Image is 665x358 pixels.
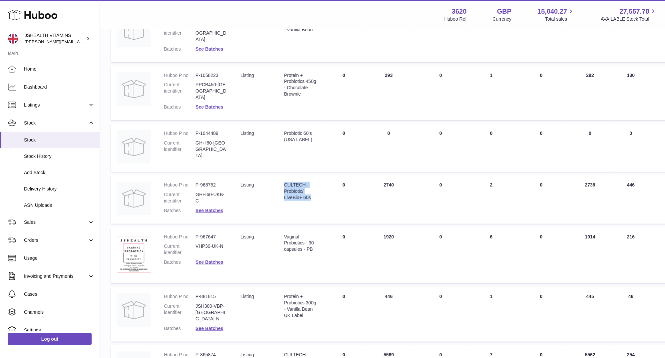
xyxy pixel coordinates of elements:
[117,182,151,215] img: product image
[241,73,254,78] span: listing
[468,7,515,62] td: 0
[613,287,649,341] td: 46
[24,153,95,160] span: Stock History
[324,7,364,62] td: 0
[24,309,95,315] span: Channels
[24,66,95,72] span: Home
[196,24,227,43] dd: PPVB450-[GEOGRAPHIC_DATA]
[324,227,364,284] td: 0
[164,259,196,265] dt: Batches
[468,175,515,224] td: 2
[613,124,649,172] td: 0
[196,140,227,159] dd: GH+I60-[GEOGRAPHIC_DATA]
[414,66,468,120] td: 0
[540,182,543,187] span: 0
[540,73,543,78] span: 0
[117,14,151,47] img: product image
[545,16,575,22] span: Total sales
[414,124,468,172] td: 0
[364,7,414,62] td: 255
[613,7,649,62] td: 131
[196,293,227,300] dd: P-881815
[324,175,364,224] td: 0
[196,303,227,322] dd: JSH300-VBP-[GEOGRAPHIC_DATA]-N
[613,175,649,224] td: 446
[537,7,575,22] a: 15,040.27 Total sales
[284,234,317,253] div: Vaginal Probiotics - 30 capsules - PB
[117,72,151,106] img: product image
[164,293,196,300] dt: Huboo P no
[364,227,414,284] td: 1920
[568,287,613,341] td: 445
[568,7,613,62] td: 255
[241,234,254,239] span: listing
[324,66,364,120] td: 0
[117,130,151,164] img: product image
[24,255,95,261] span: Usage
[164,191,196,204] dt: Current identifier
[468,66,515,120] td: 1
[540,352,543,357] span: 0
[164,325,196,332] dt: Batches
[24,102,88,108] span: Listings
[117,293,151,327] img: product image
[24,219,88,225] span: Sales
[196,234,227,240] dd: P-967647
[24,273,88,279] span: Invoicing and Payments
[364,124,414,172] td: 0
[284,130,317,143] div: Probiotic 60's (USA LABEL)
[164,82,196,101] dt: Current identifier
[196,72,227,79] dd: P-1058223
[164,303,196,322] dt: Current identifier
[284,182,317,201] div: CULTECH - Probiotic/ LiveBio+ 60s
[24,291,95,297] span: Cases
[414,175,468,224] td: 0
[196,326,223,331] a: See Batches
[24,120,88,126] span: Stock
[164,243,196,256] dt: Current identifier
[196,182,227,188] dd: P-968752
[613,227,649,284] td: 216
[164,352,196,358] dt: Huboo P no
[284,72,317,98] div: Protein + Probiotics 450g - Chocolate Brownie
[164,234,196,240] dt: Huboo P no
[196,104,223,110] a: See Batches
[414,227,468,284] td: 0
[196,352,227,358] dd: P-865874
[164,46,196,52] dt: Batches
[241,182,254,187] span: listing
[164,104,196,110] dt: Batches
[196,46,223,52] a: See Batches
[164,130,196,137] dt: Huboo P no
[613,66,649,120] td: 130
[164,140,196,159] dt: Current identifier
[414,287,468,341] td: 0
[196,82,227,101] dd: PPCB450-[GEOGRAPHIC_DATA]
[24,327,95,333] span: Settings
[241,131,254,136] span: listing
[164,182,196,188] dt: Huboo P no
[364,175,414,224] td: 2740
[24,137,95,143] span: Stock
[468,227,515,284] td: 6
[24,186,95,192] span: Delivery History
[468,124,515,172] td: 0
[196,208,223,213] a: See Batches
[601,7,657,22] a: 27,557.78 AVAILABLE Stock Total
[196,130,227,137] dd: P-1044489
[444,16,467,22] div: Huboo Ref
[164,207,196,214] dt: Batches
[24,170,95,176] span: Add Stock
[241,294,254,299] span: listing
[497,7,511,16] strong: GBP
[24,202,95,208] span: ASN Uploads
[164,72,196,79] dt: Huboo P no
[324,287,364,341] td: 0
[540,294,543,299] span: 0
[364,287,414,341] td: 446
[196,191,227,204] dd: GH+I60-UKB-C
[540,131,543,136] span: 0
[568,227,613,284] td: 1914
[25,32,85,45] div: JSHEALTH VITAMINS
[568,66,613,120] td: 292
